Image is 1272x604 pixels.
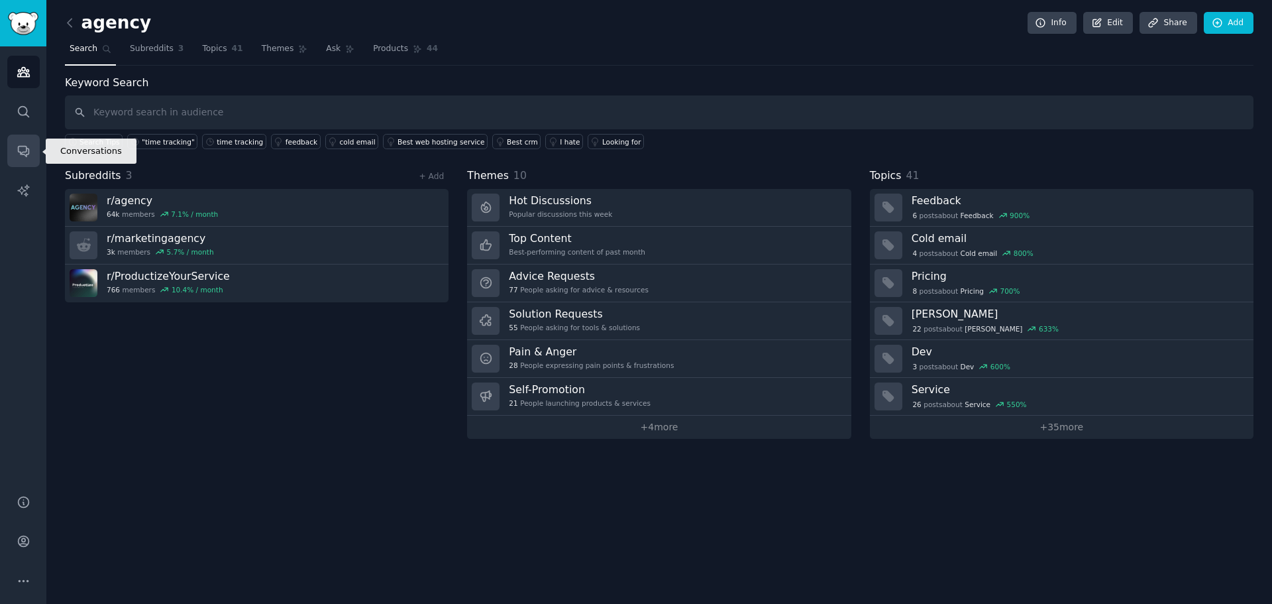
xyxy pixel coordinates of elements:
span: 8 [912,286,917,296]
div: People expressing pain points & frustrations [509,361,674,370]
h3: Cold email [912,231,1244,245]
a: Pain & Anger28People expressing pain points & frustrations [467,340,851,378]
div: 10.4 % / month [172,285,223,294]
span: Themes [467,168,509,184]
div: People asking for tools & solutions [509,323,640,332]
a: "time tracking" [127,134,197,149]
a: Edit [1083,12,1133,34]
span: 41 [906,169,919,182]
span: Dev [961,362,975,371]
h3: Hot Discussions [509,194,612,208]
div: People launching products & services [509,398,651,408]
span: 10 [513,169,527,182]
a: r/agency64kmembers7.1% / month [65,189,449,227]
h3: Dev [912,345,1244,359]
a: Topics41 [197,38,247,66]
h3: r/ marketingagency [107,231,214,245]
a: Best crm [492,134,541,149]
a: Add [1204,12,1253,34]
span: Feedback [961,211,994,220]
h3: Pricing [912,269,1244,283]
div: 550 % [1007,400,1027,409]
a: Dev3postsaboutDev600% [870,340,1253,378]
div: Popular discussions this week [509,210,612,219]
a: Search [65,38,116,66]
div: time tracking [217,137,263,147]
span: 21 [509,398,517,408]
div: members [107,247,214,257]
a: Feedback6postsaboutFeedback900% [870,189,1253,227]
span: 6 [912,211,917,220]
a: + Add [419,172,444,181]
a: Cold email4postsaboutCold email800% [870,227,1253,265]
span: 3 [912,362,917,371]
span: Subreddits [130,43,174,55]
h3: Top Content [509,231,645,245]
a: feedback [271,134,321,149]
span: Topics [870,168,902,184]
h3: r/ agency [107,194,218,208]
a: +4more [467,416,851,439]
span: 22 [912,324,921,333]
img: agency [70,194,97,221]
a: Subreddits3 [125,38,188,66]
span: 28 [509,361,517,370]
h3: Feedback [912,194,1244,208]
div: feedback [286,137,317,147]
a: Share [1139,12,1196,34]
a: Pricing8postsaboutPricing700% [870,265,1253,302]
div: Best crm [507,137,538,147]
h3: r/ ProductizeYourService [107,269,230,283]
span: 41 [232,43,243,55]
div: 700 % [1000,286,1020,296]
span: Subreddits [65,168,121,184]
a: Themes [257,38,313,66]
label: Keyword Search [65,76,148,89]
span: 64k [107,210,119,219]
div: Best web hosting service [397,137,485,147]
a: +35more [870,416,1253,439]
span: 3 [178,43,184,55]
div: 600 % [990,362,1010,371]
a: Self-Promotion21People launching products & services [467,378,851,416]
a: Top ContentBest-performing content of past month [467,227,851,265]
h3: Self-Promotion [509,383,651,396]
div: 900 % [1010,211,1030,220]
a: Hot DiscussionsPopular discussions this week [467,189,851,227]
a: Looking for [588,134,644,149]
div: members [107,285,230,294]
div: Looking for [602,137,641,147]
a: Advice Requests77People asking for advice & resources [467,265,851,302]
a: Products44 [368,38,443,66]
a: Ask [321,38,359,66]
h3: Solution Requests [509,307,640,321]
h3: [PERSON_NAME] [912,307,1244,321]
span: 77 [509,285,517,294]
div: post s about [912,361,1012,373]
a: time tracking [202,134,266,149]
div: members [107,210,218,219]
div: 633 % [1039,324,1059,333]
img: ProductizeYourService [70,269,97,297]
a: r/marketingagency3kmembers5.7% / month [65,227,449,265]
h3: Pain & Anger [509,345,674,359]
span: 55 [509,323,517,332]
span: Search Tips [79,137,120,147]
span: [PERSON_NAME] [965,324,1022,333]
a: cold email [325,134,379,149]
div: post s about [912,398,1028,410]
h3: Service [912,383,1244,396]
div: post s about [912,210,1031,221]
div: 800 % [1014,249,1033,258]
span: Cold email [961,249,998,258]
div: post s about [912,323,1060,335]
span: 26 [912,400,921,409]
span: 3 [126,169,132,182]
input: Keyword search in audience [65,95,1253,129]
div: post s about [912,285,1022,297]
span: Search [70,43,97,55]
div: post s about [912,247,1035,259]
span: 766 [107,285,120,294]
span: 4 [912,249,917,258]
div: I hate [560,137,580,147]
